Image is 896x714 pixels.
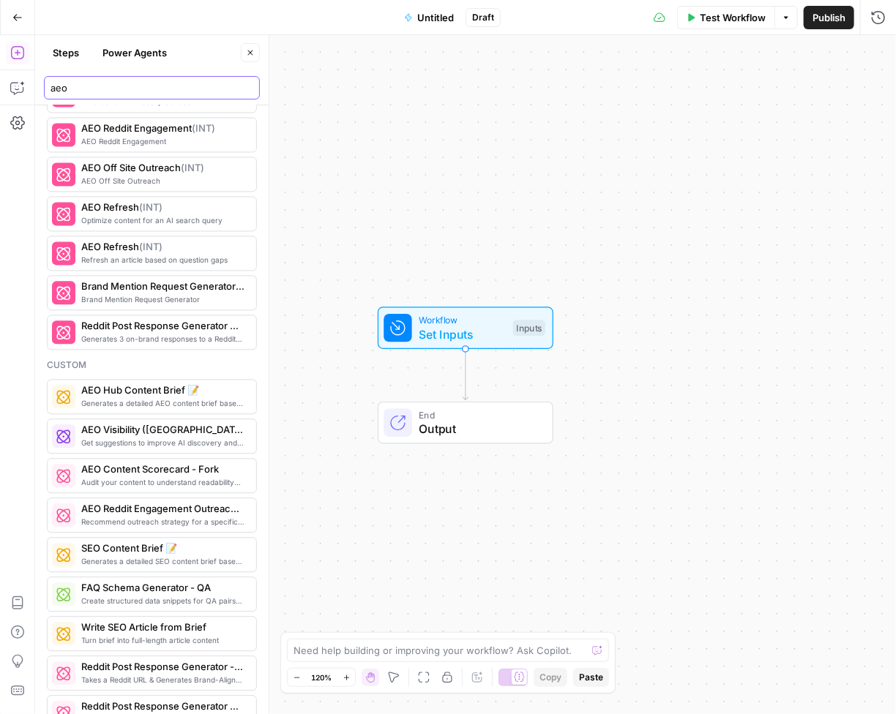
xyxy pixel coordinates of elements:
[181,162,204,174] span: ( INT )
[81,383,244,398] span: AEO Hub Content Brief 📝
[463,348,468,400] g: Edge from start to end
[81,437,244,449] span: Get suggestions to improve AI discovery and citation
[81,541,244,556] span: SEO Content Brief 📝
[81,674,244,686] span: Takes a Reddit URL & Generates Brand-Aligned Responses (Viz Dashboard Community Action Layer)
[417,10,454,25] span: Untitled
[81,595,244,607] span: Create structured data snippets for QA pairs within an article
[329,402,602,444] div: EndOutput
[81,398,244,410] span: Generates a detailed AEO content brief based on keyword research + specific structure
[139,202,163,214] span: ( INT )
[419,408,538,422] span: End
[81,502,244,516] span: AEO Reddit Engagement Outreach - Fork
[81,334,244,345] span: Generates 3 on-brand responses to a Reddit post
[579,671,603,684] span: Paste
[700,10,766,25] span: Test Workflow
[81,660,244,674] span: Reddit Post Response Generator - Fork
[81,423,244,437] span: AEO Visibility ([GEOGRAPHIC_DATA])
[81,240,244,255] span: AEO Refresh
[534,668,567,687] button: Copy
[573,668,609,687] button: Paste
[139,241,163,253] span: ( INT )
[81,477,244,489] span: Audit your content to understand readability for LLMs
[81,176,244,187] span: AEO Off Site Outreach
[81,121,244,136] span: AEO Reddit Engagement
[81,635,244,647] span: Turn brief into full-length article content
[540,671,561,684] span: Copy
[81,161,244,176] span: AEO Off Site Outreach
[329,307,602,350] div: WorkflowSet InputsInputs
[813,10,845,25] span: Publish
[242,320,265,332] span: ( INT )
[419,313,506,327] span: Workflow
[81,556,244,568] span: Generates a detailed SEO content brief based on keyword research
[81,516,244,528] span: Recommend outreach strategy for a specific subreddit.
[395,6,463,29] button: Untitled
[81,319,244,334] span: Reddit Post Response Generator ✍️
[804,6,854,29] button: Publish
[44,41,88,64] button: Steps
[51,80,253,95] input: Search steps
[419,326,506,343] span: Set Inputs
[81,462,244,477] span: AEO Content Scorecard - Fork
[81,581,244,595] span: FAQ Schema Generator - QA
[81,620,244,635] span: Write SEO Article from Brief
[472,11,494,24] span: Draft
[192,123,215,135] span: ( INT )
[419,420,538,437] span: Output
[81,215,244,227] span: Optimize content for an AI search query
[513,320,545,337] div: Inputs
[677,6,774,29] button: Test Workflow
[81,699,244,714] span: Reddit Post Response Generator ✍️ - Fork
[311,672,332,683] span: 120%
[81,279,244,294] span: Brand Mention Request Generator
[81,136,244,148] span: AEO Reddit Engagement
[94,41,176,64] button: Power Agents
[81,294,244,306] span: Brand Mention Request Generator
[47,359,257,372] div: Custom
[81,200,244,215] span: AEO Refresh
[81,255,244,266] span: Refresh an article based on question gaps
